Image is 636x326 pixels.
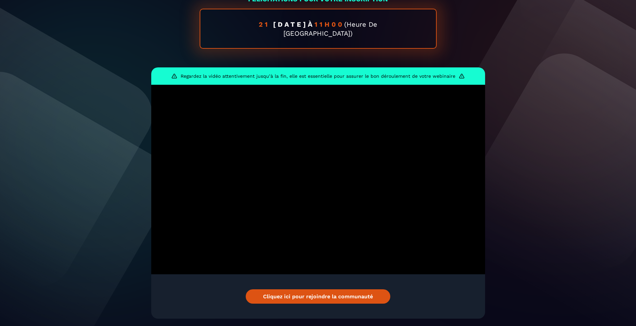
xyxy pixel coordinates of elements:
[181,73,455,79] p: Regardez la vidéo attentivement jusqu’à la fin, elle est essentielle pour assurer le bon déroulem...
[246,289,390,304] a: Cliquez ici pour rejoindre la communauté
[200,9,437,49] div: à
[459,73,465,79] img: warning
[314,20,344,28] span: 11h00
[259,20,273,28] span: 21
[273,20,308,28] span: [DATE]
[171,73,177,79] img: warning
